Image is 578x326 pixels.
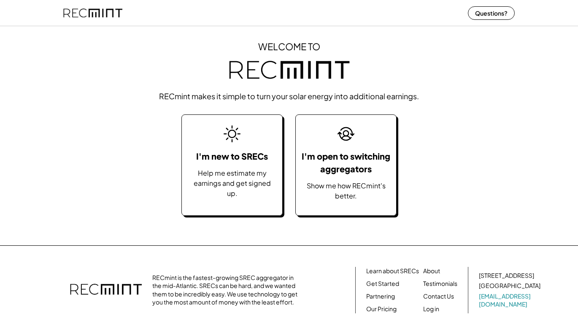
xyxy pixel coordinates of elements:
[300,150,392,175] div: I'm open to switching aggregators
[366,305,397,313] a: Our Pricing
[159,90,419,102] div: RECmint makes it simple to turn your solar energy into additional earnings.
[366,267,419,275] a: Learn about SRECs
[152,274,302,307] div: RECmint is the fastest-growing SREC aggregator in the mid-Atlantic. SRECs can be hard, and we wan...
[423,305,439,313] a: Log in
[366,292,395,301] a: Partnering
[196,150,268,163] div: I'm new to SRECs
[479,272,534,280] div: [STREET_ADDRESS]
[366,280,399,288] a: Get Started
[423,267,440,275] a: About
[190,168,274,198] div: Help me estimate my earnings and get signed up.
[63,2,122,24] img: recmint-logotype%403x%20%281%29.jpeg
[468,6,515,20] button: Questions?
[300,181,392,201] div: Show me how RECmint's better.
[247,40,331,54] h1: WELCOME TO
[70,275,142,305] img: recmint-logotype%403x.png
[423,280,457,288] a: Testimonials
[479,292,542,309] a: [EMAIL_ADDRESS][DOMAIN_NAME]
[221,54,357,86] img: recmint-logotype.jpg
[423,292,454,301] a: Contact Us
[479,282,540,290] div: [GEOGRAPHIC_DATA]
